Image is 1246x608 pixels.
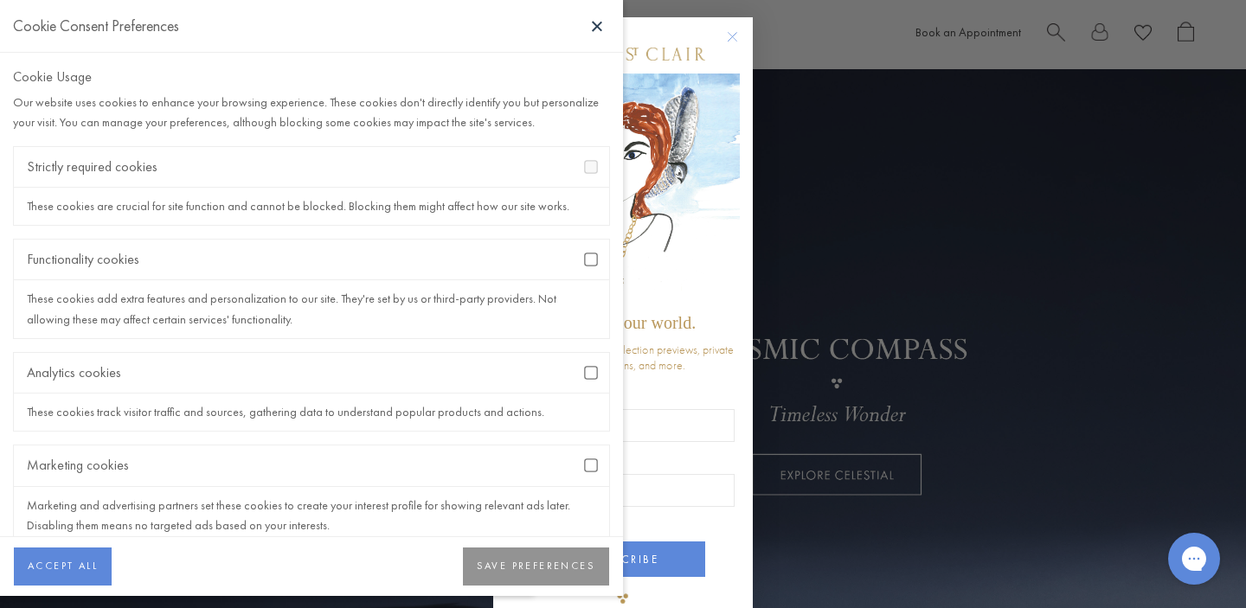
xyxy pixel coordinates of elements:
div: These cookies add extra features and personalization to our site. They're set by us or third-part... [14,280,609,337]
input: Email [511,409,735,442]
button: Close dialog [730,35,752,56]
button: SUBSCRIBE [541,541,705,577]
div: Functionality cookies [14,240,609,280]
img: c4a9eb12-d91a-4d4a-8ee0-386386f4f338.jpeg [506,74,740,304]
iframe: Gorgias live chat messenger [1159,527,1229,591]
div: Marketing cookies [14,445,609,486]
div: Marketing and advertising partners set these cookies to create your interest profile for showing ... [14,487,609,544]
div: Cookie Consent Preferences [13,13,179,39]
button: ACCEPT ALL [14,547,112,586]
div: Analytics cookies [14,353,609,394]
button: SAVE PREFERENCES [463,547,609,586]
div: Strictly required cookies [14,147,609,188]
span: Sign up for exclusive collection previews, private event invitations, and more. [512,342,734,373]
div: These cookies are crucial for site function and cannot be blocked. Blocking them might affect how... [14,188,609,225]
div: Cookie Usage [13,66,610,88]
div: Our website uses cookies to enhance your browsing experience. These cookies don't directly identi... [13,93,610,132]
img: Temple St. Clair [541,48,705,61]
div: These cookies track visitor traffic and sources, gathering data to understand popular products an... [14,394,609,431]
